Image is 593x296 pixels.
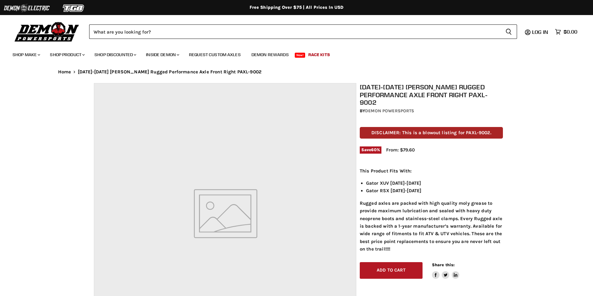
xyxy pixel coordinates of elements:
span: Add to cart [377,267,406,273]
a: Home [58,69,71,75]
p: This Product Fits With: [360,167,503,175]
a: Shop Discounted [90,48,140,61]
div: Free Shipping Over $75 | All Prices In USD [46,5,548,10]
span: Save % [360,146,381,153]
li: Gator XUV [DATE]-[DATE] [366,179,503,187]
a: Inside Demon [141,48,183,61]
form: Product [89,24,517,39]
div: Rugged axles are packed with high quality moly grease to provide maximum lubrication and sealed w... [360,167,503,253]
button: Add to cart [360,262,423,279]
div: by [360,108,503,114]
a: Race Kits [304,48,335,61]
button: Search [500,24,517,39]
img: Demon Powersports [13,20,81,43]
p: DISCLAIMER: This is a blowout listing for PAXL-9002. [360,127,503,139]
span: [DATE]-[DATE] [PERSON_NAME] Rugged Performance Axle Front Right PAXL-9002 [78,69,261,75]
ul: Main menu [8,46,576,61]
input: Search [89,24,500,39]
span: From: $79.60 [386,147,415,153]
a: Shop Make [8,48,44,61]
span: $0.00 [563,29,577,35]
span: Share this: [432,262,455,267]
span: New! [295,53,305,58]
a: Request Custom Axles [184,48,245,61]
img: TGB Logo 2 [50,2,97,14]
span: 60 [371,147,376,152]
li: Gator RSX [DATE]-[DATE] [366,187,503,194]
a: Shop Product [45,48,89,61]
nav: Breadcrumbs [46,69,548,75]
a: $0.00 [552,27,580,36]
a: Demon Powersports [365,108,414,114]
span: Log in [532,29,548,35]
h1: [DATE]-[DATE] [PERSON_NAME] Rugged Performance Axle Front Right PAXL-9002 [360,83,503,106]
a: Demon Rewards [247,48,294,61]
a: Log in [529,29,552,35]
aside: Share this: [432,262,459,279]
img: Demon Electric Logo 2 [3,2,50,14]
